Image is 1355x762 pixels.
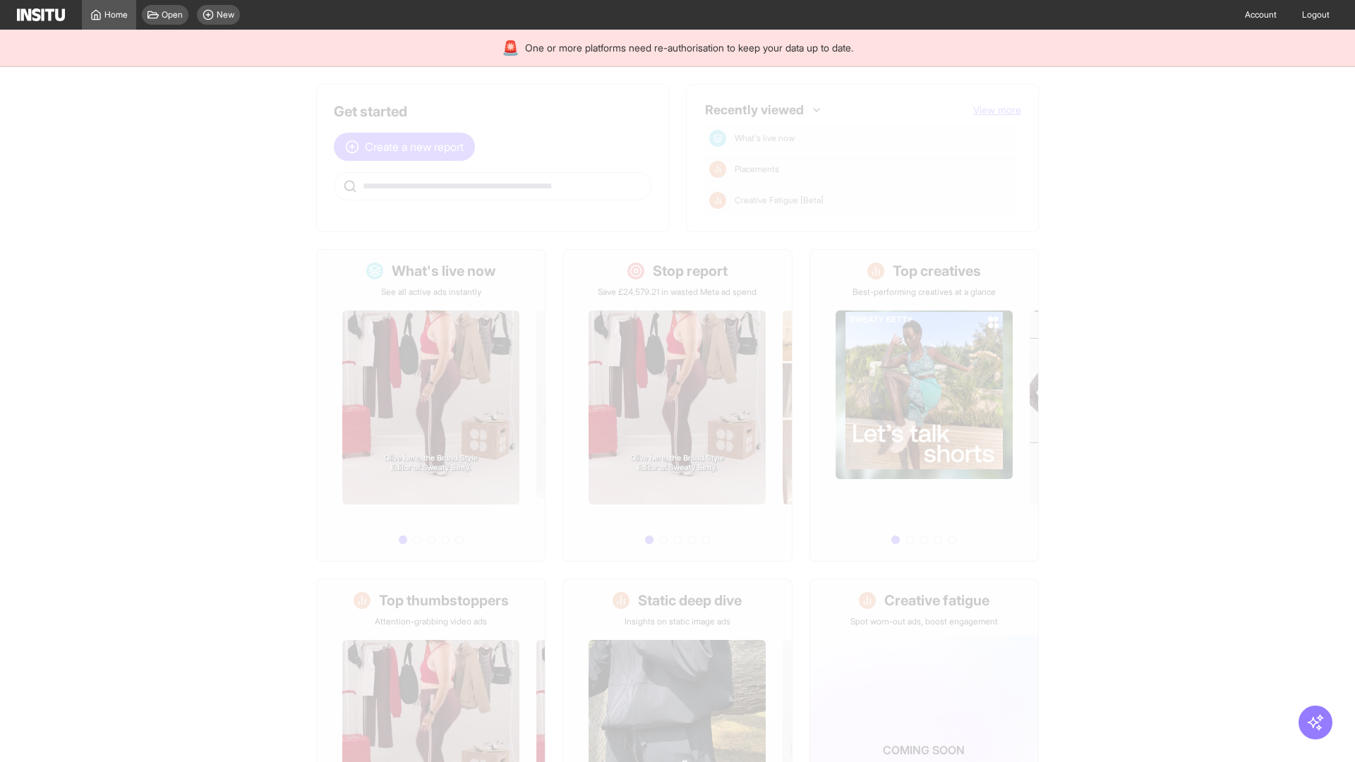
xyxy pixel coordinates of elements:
span: New [217,9,234,20]
div: 🚨 [502,38,519,58]
span: One or more platforms need re-authorisation to keep your data up to date. [525,41,853,55]
span: Open [162,9,183,20]
span: Home [104,9,128,20]
img: Logo [17,8,65,21]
